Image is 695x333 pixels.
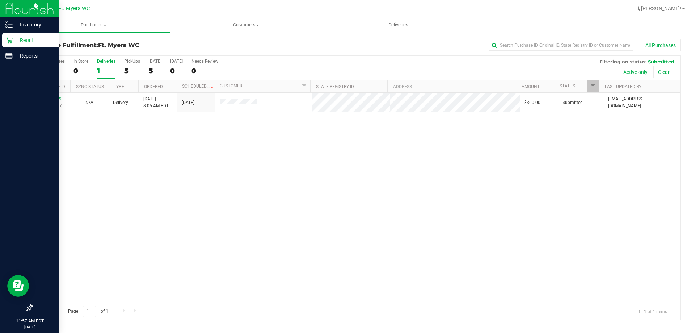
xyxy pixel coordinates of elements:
p: Reports [13,51,56,60]
div: 5 [149,67,161,75]
span: Ft. Myers WC [98,42,139,49]
span: Purchases [17,22,170,28]
p: 11:57 AM EDT [3,318,56,324]
a: Sync Status [76,84,104,89]
span: 1 - 1 of 1 items [632,306,673,317]
span: Hi, [PERSON_NAME]! [634,5,681,11]
span: Submitted [563,99,583,106]
a: Status [560,83,575,88]
span: Deliveries [379,22,418,28]
span: Customers [170,22,322,28]
a: Customers [170,17,322,33]
inline-svg: Inventory [5,21,13,28]
div: In Store [73,59,88,64]
div: Deliveries [97,59,115,64]
span: Ft. Myers WC [58,5,90,12]
span: [EMAIL_ADDRESS][DOMAIN_NAME] [608,96,676,109]
button: All Purchases [641,39,681,51]
a: Last Updated By [605,84,641,89]
p: [DATE] [3,324,56,330]
div: 1 [97,67,115,75]
span: Filtering on status: [599,59,646,64]
input: 1 [83,306,96,317]
div: 0 [170,67,183,75]
button: Active only [619,66,652,78]
a: Ordered [144,84,163,89]
span: Not Applicable [85,100,93,105]
a: Deliveries [322,17,475,33]
div: [DATE] [170,59,183,64]
p: Retail [13,36,56,45]
a: State Registry ID [316,84,354,89]
th: Address [387,80,516,93]
button: Clear [653,66,674,78]
a: 11971839 [41,96,62,101]
h3: Purchase Fulfillment: [32,42,248,49]
p: Inventory [13,20,56,29]
div: Needs Review [191,59,218,64]
div: PickUps [124,59,140,64]
div: 0 [191,67,218,75]
span: Page of 1 [62,306,114,317]
span: Submitted [648,59,674,64]
span: [DATE] 8:05 AM EDT [143,96,169,109]
div: 0 [73,67,88,75]
iframe: Resource center [7,275,29,297]
a: Filter [587,80,599,92]
a: Amount [522,84,540,89]
div: [DATE] [149,59,161,64]
input: Search Purchase ID, Original ID, State Registry ID or Customer Name... [489,40,633,51]
inline-svg: Retail [5,37,13,44]
a: Customer [220,83,242,88]
a: Type [114,84,124,89]
span: Delivery [113,99,128,106]
a: Purchases [17,17,170,33]
span: [DATE] [182,99,194,106]
inline-svg: Reports [5,52,13,59]
a: Scheduled [182,84,215,89]
a: Filter [298,80,310,92]
span: $360.00 [524,99,540,106]
div: 5 [124,67,140,75]
button: N/A [85,99,93,106]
